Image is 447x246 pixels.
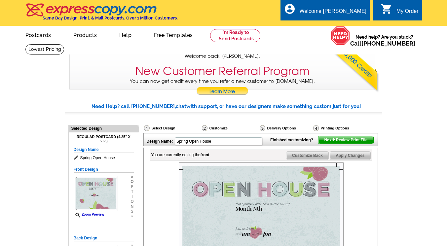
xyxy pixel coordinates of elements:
[313,125,371,131] div: Printing Options
[109,27,142,42] a: Help
[381,7,419,16] a: shopping_cart My Order
[350,40,415,47] span: Call
[270,138,317,142] strong: Finished customizing?
[201,125,259,133] div: Customize
[333,138,336,141] img: button-next-arrow-white.png
[135,64,310,78] h3: New Customer Referral Program
[331,26,350,45] img: help
[176,103,186,109] span: chat
[130,179,133,184] span: o
[74,147,134,153] h5: Design Name
[74,235,134,241] h5: Back Design
[130,189,133,194] span: t
[130,199,133,204] span: o
[350,34,419,47] span: Need help? Are you stuck?
[43,16,178,20] h4: Same Day Design, Print, & Mail Postcards. Over 1 Million Customers.
[92,103,382,110] div: Need Help? call [PHONE_NUMBER], with support, or have our designers make something custom just fo...
[354,225,447,246] iframe: LiveChat chat widget
[74,166,134,173] h5: Front Design
[147,139,173,144] strong: Design Name:
[300,8,366,18] div: Welcome [PERSON_NAME]
[143,27,204,42] a: Free Templates
[130,204,133,209] span: n
[63,27,107,42] a: Products
[74,155,134,161] span: Spring Open House
[151,152,211,158] div: You are currently editing the .
[330,152,370,159] span: Apply Changes
[130,174,133,179] span: »
[286,152,328,159] span: Customize Back
[259,125,313,131] div: Delivery Options
[15,27,62,42] a: Postcards
[318,136,373,144] span: Next Review Print File
[284,3,296,15] i: account_circle
[74,135,134,143] h4: Regular Postcard (4.25" x 5.6")
[313,125,319,131] img: Printing Options & Summary
[130,214,133,219] span: »
[130,194,133,199] span: i
[396,8,419,18] div: My Order
[144,125,150,131] img: Select Design
[74,176,118,211] img: Z18908441_00001_1.jpg
[74,213,104,216] a: Zoom Preview
[185,53,260,60] span: Welcome back, [PERSON_NAME].
[70,78,375,97] p: You can now get credit every time you refer a new customer to [DOMAIN_NAME].
[260,125,265,131] img: Delivery Options
[25,8,178,20] a: Same Day Design, Print, & Mail Postcards. Over 1 Million Customers.
[130,209,133,214] span: s
[202,125,207,131] img: Customize
[201,153,209,157] b: front
[196,87,248,97] a: Learn More
[69,125,139,131] div: Selected Design
[130,184,133,189] span: p
[143,125,201,133] div: Select Design
[381,3,392,15] i: shopping_cart
[361,40,415,47] a: [PHONE_NUMBER]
